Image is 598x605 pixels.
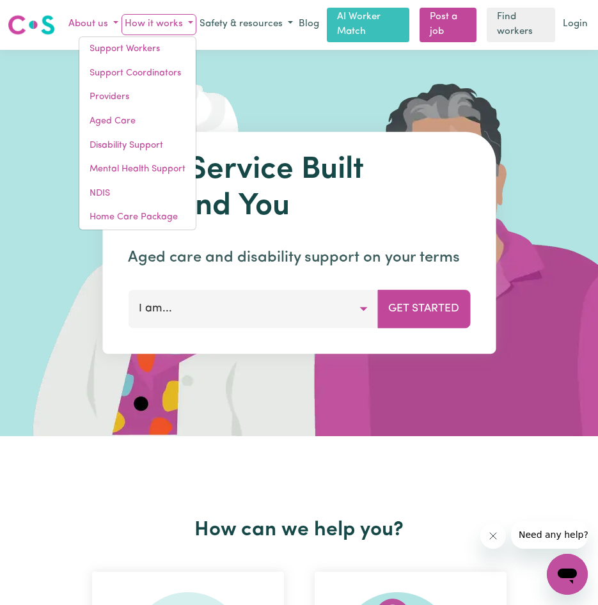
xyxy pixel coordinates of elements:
[128,246,470,269] p: Aged care and disability support on your terms
[128,152,470,226] h1: The Service Built Around You
[196,14,296,35] button: Safety & resources
[79,109,196,134] a: Aged Care
[8,10,55,40] a: Careseekers logo
[79,36,196,230] div: How it works
[8,9,77,19] span: Need any help?
[511,521,588,549] iframe: Message from company
[79,61,196,86] a: Support Coordinators
[377,290,470,328] button: Get Started
[8,13,55,36] img: Careseekers logo
[128,290,378,328] button: I am...
[79,182,196,206] a: NDIS
[79,205,196,230] a: Home Care Package
[77,518,522,542] h2: How can we help you?
[79,134,196,158] a: Disability Support
[420,8,476,42] a: Post a job
[560,15,590,35] a: Login
[65,14,122,35] button: About us
[327,8,409,42] a: AI Worker Match
[480,523,506,549] iframe: Close message
[79,157,196,182] a: Mental Health Support
[547,554,588,595] iframe: Button to launch messaging window
[487,8,555,42] a: Find workers
[122,14,196,35] button: How it works
[296,15,322,35] a: Blog
[79,85,196,109] a: Providers
[79,37,196,61] a: Support Workers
